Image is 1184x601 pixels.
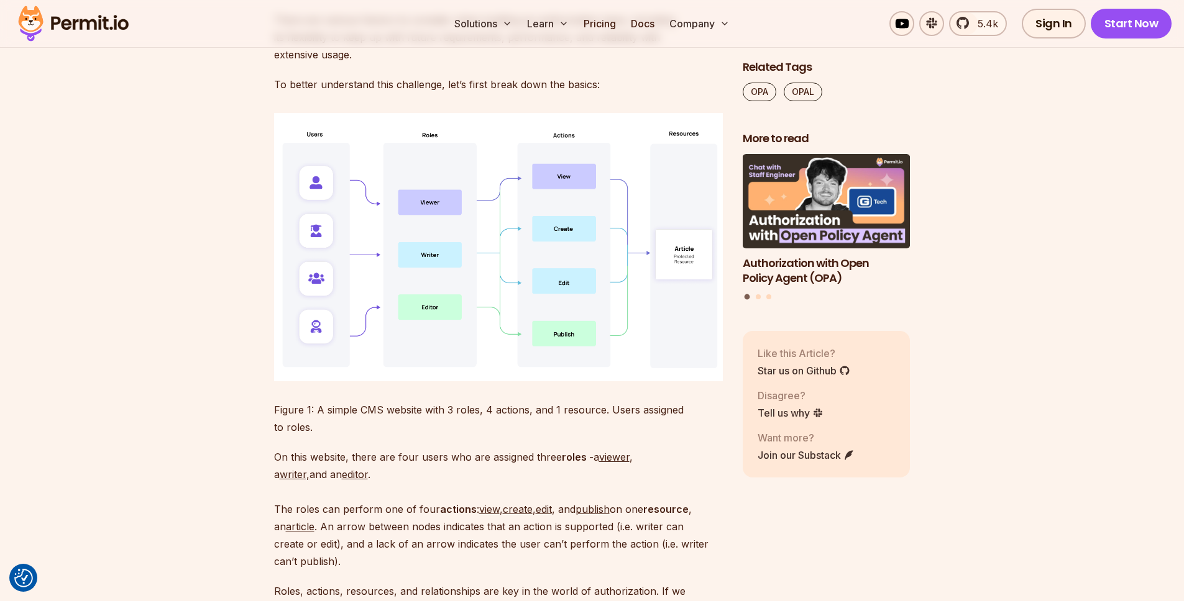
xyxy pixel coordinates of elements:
[503,503,533,515] u: create
[14,569,33,587] button: Consent Preferences
[562,451,594,463] strong: roles -
[758,388,824,403] p: Disagree?
[449,11,517,36] button: Solutions
[758,363,850,378] a: Star us on Github
[664,11,735,36] button: Company
[12,2,134,45] img: Permit logo
[479,503,500,515] u: view
[758,346,850,361] p: Like this Article?
[579,11,621,36] a: Pricing
[643,503,689,515] strong: resource
[342,468,368,481] u: editor
[743,60,911,75] h2: Related Tags
[949,11,1007,36] a: 5.4k
[576,503,610,515] u: publish
[758,405,824,420] a: Tell us why
[758,448,855,463] a: Join our Substack
[274,401,723,436] p: ⁠Figure 1: A simple CMS website with 3 roles, 4 actions, and 1 resource. Users assigned to roles.
[970,16,998,31] span: 5.4k
[766,294,771,299] button: Go to slide 3
[756,294,761,299] button: Go to slide 2
[599,451,630,463] u: viewer
[743,131,911,147] h2: More to read
[522,11,574,36] button: Learn
[440,503,477,515] strong: actions
[758,430,855,445] p: Want more?
[286,520,314,533] u: article
[1091,9,1172,38] a: Start Now
[743,154,911,301] div: Posts
[536,503,552,515] u: edit
[14,569,33,587] img: Revisit consent button
[274,448,723,570] p: On this website, there are four users who are assigned three a , a and an . The roles can perform...
[784,83,822,101] a: OPAL
[1022,9,1086,38] a: Sign In
[743,154,911,286] li: 1 of 3
[274,76,723,93] p: To better understand this challenge, let’s first break down the basics:
[743,255,911,286] h3: Authorization with Open Policy Agent (OPA)
[280,468,310,481] u: writer,
[274,113,723,381] img: Group 8062.png
[743,154,911,248] img: Authorization with Open Policy Agent (OPA)
[745,294,750,299] button: Go to slide 1
[743,83,776,101] a: OPA
[626,11,659,36] a: Docs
